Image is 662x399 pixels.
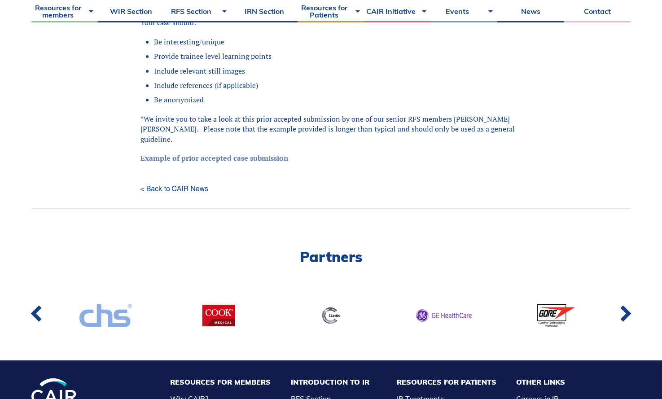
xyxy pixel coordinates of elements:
li: Include references (if applicable) [154,80,522,90]
a: < Back to CAIR News [140,185,522,193]
li: Be anonymized [154,95,522,105]
li: Be interesting/unique [154,37,522,47]
p: *We invite you to take a look at this prior accepted submission by one of our senior RFS members ... [140,114,522,144]
h2: Partners [31,250,631,264]
p: Your case should: [140,18,522,27]
a: Example of prior accepted case submission [140,153,288,163]
li: Provide trainee level learning points [154,51,522,61]
li: Include relevant still images [154,66,522,76]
